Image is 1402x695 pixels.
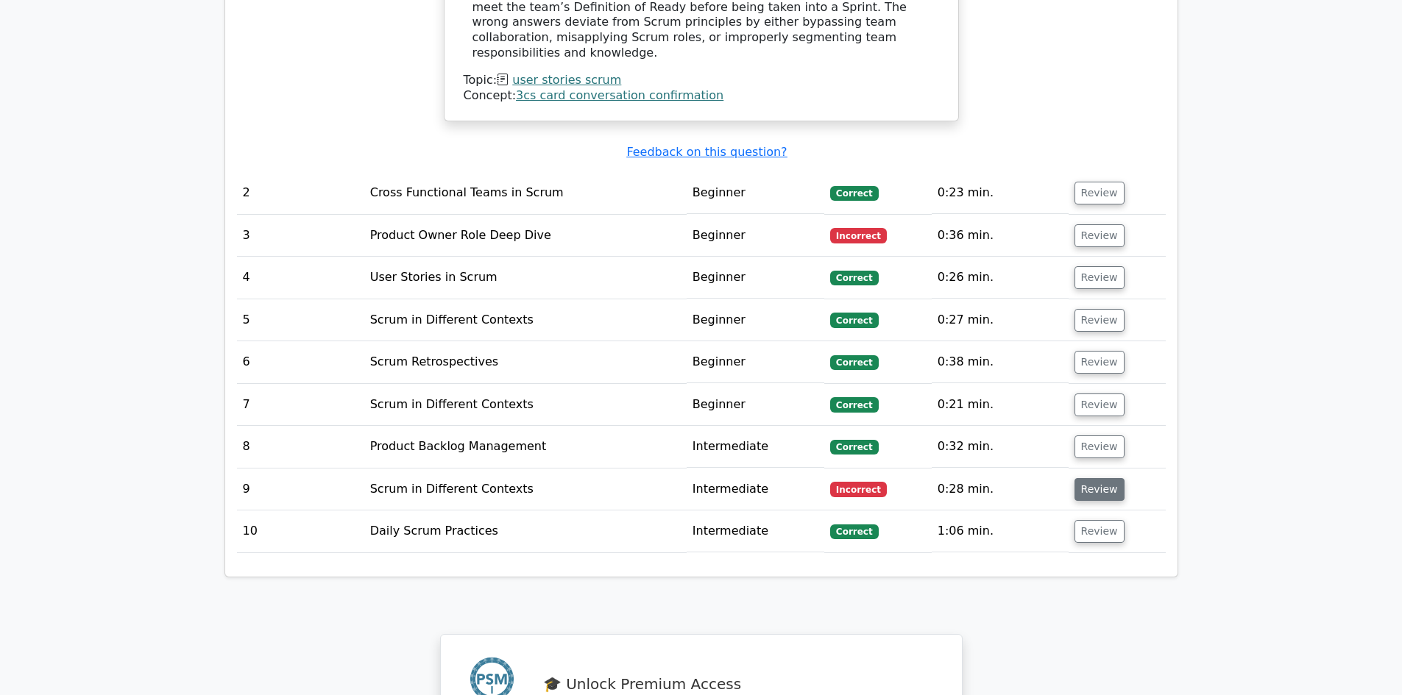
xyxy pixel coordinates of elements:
td: Cross Functional Teams in Scrum [364,172,687,214]
td: 8 [237,426,364,468]
td: 3 [237,215,364,257]
button: Review [1074,351,1125,374]
span: Incorrect [830,482,887,496]
div: Concept: [464,88,939,104]
td: 1:06 min. [932,510,1069,552]
button: Review [1074,182,1125,204]
div: Topic: [464,73,939,88]
td: 5 [237,299,364,341]
td: Product Owner Role Deep Dive [364,215,687,257]
button: Review [1074,224,1125,247]
td: 7 [237,384,364,426]
td: Scrum in Different Contexts [364,468,687,510]
span: Incorrect [830,228,887,243]
td: Daily Scrum Practices [364,510,687,552]
td: 2 [237,172,364,214]
span: Correct [830,355,878,370]
td: Scrum Retrospectives [364,341,687,383]
span: Correct [830,313,878,327]
td: Beginner [687,299,824,341]
td: 10 [237,510,364,552]
td: Scrum in Different Contexts [364,299,687,341]
a: user stories scrum [512,73,621,87]
button: Review [1074,435,1125,458]
td: 9 [237,468,364,510]
td: 0:32 min. [932,426,1069,468]
td: 0:23 min. [932,172,1069,214]
td: 0:21 min. [932,384,1069,426]
span: Correct [830,524,878,539]
span: Correct [830,186,878,201]
td: Beginner [687,172,824,214]
button: Review [1074,266,1125,289]
td: Beginner [687,215,824,257]
td: Beginner [687,384,824,426]
td: Product Backlog Management [364,426,687,468]
td: 0:27 min. [932,299,1069,341]
td: Beginner [687,257,824,299]
td: Beginner [687,341,824,383]
td: 0:38 min. [932,341,1069,383]
td: Intermediate [687,468,824,510]
td: 6 [237,341,364,383]
td: Intermediate [687,510,824,552]
td: 4 [237,257,364,299]
button: Review [1074,309,1125,332]
td: Intermediate [687,426,824,468]
button: Review [1074,393,1125,416]
span: Correct [830,397,878,412]
span: Correct [830,271,878,285]
td: 0:28 min. [932,468,1069,510]
td: Scrum in Different Contexts [364,384,687,426]
td: User Stories in Scrum [364,257,687,299]
a: Feedback on this question? [626,145,787,159]
button: Review [1074,478,1125,501]
td: 0:36 min. [932,215,1069,257]
button: Review [1074,520,1125,543]
span: Correct [830,440,878,455]
td: 0:26 min. [932,257,1069,299]
a: 3cs card conversation confirmation [516,88,723,102]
